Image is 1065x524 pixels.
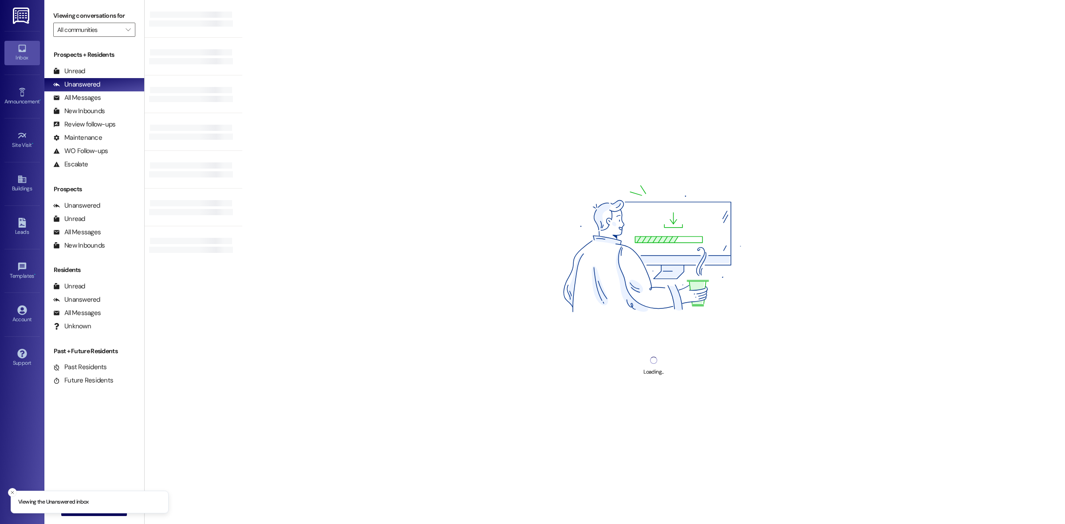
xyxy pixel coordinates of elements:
[53,160,88,169] div: Escalate
[18,498,89,506] p: Viewing the Unanswered inbox
[643,367,663,377] div: Loading...
[53,106,105,116] div: New Inbounds
[53,67,85,76] div: Unread
[53,80,100,89] div: Unanswered
[53,308,101,318] div: All Messages
[13,8,31,24] img: ResiDesk Logo
[53,9,135,23] label: Viewing conversations for
[44,265,144,275] div: Residents
[32,141,33,147] span: •
[53,120,115,129] div: Review follow-ups
[53,228,101,237] div: All Messages
[44,185,144,194] div: Prospects
[53,376,113,385] div: Future Residents
[53,282,85,291] div: Unread
[53,295,100,304] div: Unanswered
[4,259,40,283] a: Templates •
[53,146,108,156] div: WO Follow-ups
[4,172,40,196] a: Buildings
[126,26,130,33] i: 
[53,93,101,102] div: All Messages
[34,272,35,278] span: •
[44,347,144,356] div: Past + Future Residents
[4,215,40,239] a: Leads
[4,128,40,152] a: Site Visit •
[53,362,107,372] div: Past Residents
[39,97,41,103] span: •
[44,50,144,59] div: Prospects + Residents
[4,41,40,65] a: Inbox
[4,346,40,370] a: Support
[53,214,85,224] div: Unread
[4,303,40,327] a: Account
[57,23,121,37] input: All communities
[53,133,102,142] div: Maintenance
[53,322,91,331] div: Unknown
[53,241,105,250] div: New Inbounds
[53,201,100,210] div: Unanswered
[8,488,17,497] button: Close toast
